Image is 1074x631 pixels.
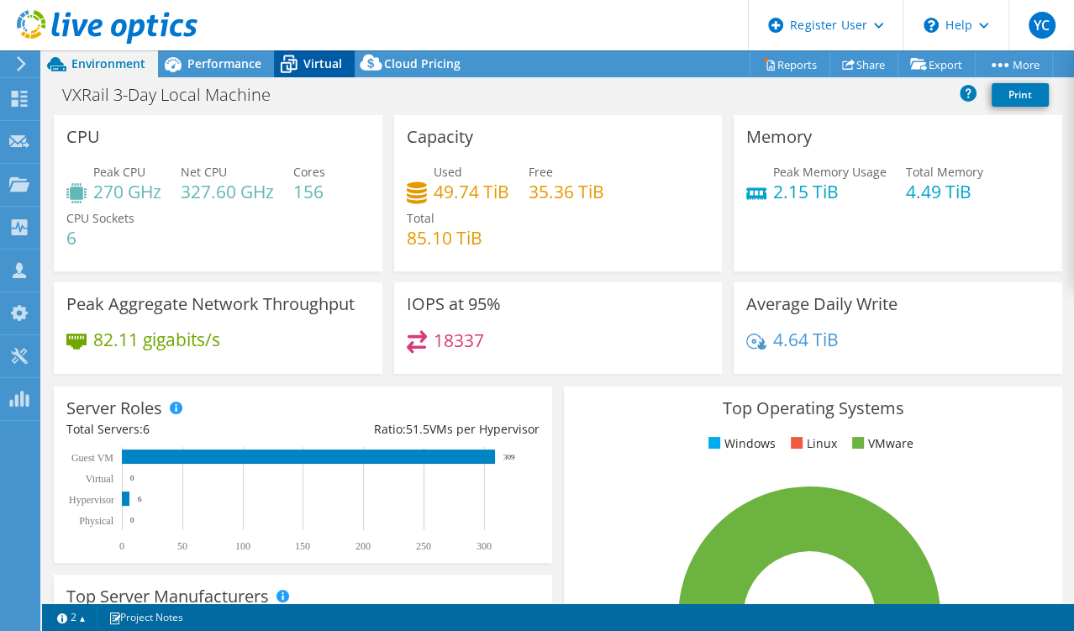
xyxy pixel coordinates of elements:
h4: 156 [293,182,325,201]
text: 100 [235,540,250,552]
span: Total [407,210,434,226]
h4: 49.74 TiB [434,182,509,201]
h4: 2.15 TiB [773,182,887,201]
h3: Capacity [407,128,473,146]
text: 309 [503,453,515,461]
a: Reports [750,51,830,77]
h4: 85.10 TiB [407,229,482,247]
li: Windows [704,434,776,453]
h4: 4.64 TiB [773,330,839,349]
span: Cloud Pricing [384,55,461,71]
h3: Peak Aggregate Network Throughput [66,295,355,313]
h4: 82.11 gigabits/s [93,330,220,349]
span: Total Memory [906,164,983,180]
h3: Average Daily Write [746,295,898,313]
div: Total Servers: [66,420,303,439]
span: Used [434,164,462,180]
text: 0 [130,474,134,482]
text: 0 [130,516,134,524]
span: Performance [187,55,261,71]
h4: 6 [66,229,134,247]
span: Cores [293,164,325,180]
h3: Memory [746,128,812,146]
span: Environment [71,55,145,71]
text: 200 [355,540,371,552]
a: 2 [45,607,97,628]
a: Print [992,83,1049,107]
text: 150 [295,540,310,552]
svg: \n [924,18,939,33]
span: Free [529,164,553,180]
h4: 4.49 TiB [906,182,983,201]
span: 6 [143,421,150,437]
h4: 35.36 TiB [529,182,604,201]
a: Share [829,51,898,77]
h3: Top Server Manufacturers [66,587,269,606]
span: Net CPU [181,164,227,180]
text: 250 [416,540,431,552]
span: 51.5 [406,421,429,437]
h1: VXRail 3-Day Local Machine [55,86,297,104]
span: CPU Sockets [66,210,134,226]
h3: IOPS at 95% [407,295,501,313]
span: Peak Memory Usage [773,164,887,180]
li: VMware [848,434,913,453]
h4: 327.60 GHz [181,182,274,201]
a: Project Notes [97,607,195,628]
h4: 18337 [434,331,484,350]
span: Virtual [303,55,342,71]
a: Export [898,51,976,77]
text: 300 [476,540,492,552]
text: Physical [79,515,113,527]
text: Hypervisor [69,494,114,506]
span: Peak CPU [93,164,145,180]
h3: CPU [66,128,100,146]
h4: 270 GHz [93,182,161,201]
text: 6 [138,495,142,503]
text: 0 [119,540,124,552]
h3: Top Operating Systems [576,399,1050,418]
span: YC [1029,12,1056,39]
a: More [975,51,1053,77]
li: Linux [787,434,837,453]
h3: Server Roles [66,399,162,418]
text: 50 [177,540,187,552]
div: Ratio: VMs per Hypervisor [303,420,539,439]
text: Virtual [86,473,114,485]
text: Guest VM [71,452,113,464]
